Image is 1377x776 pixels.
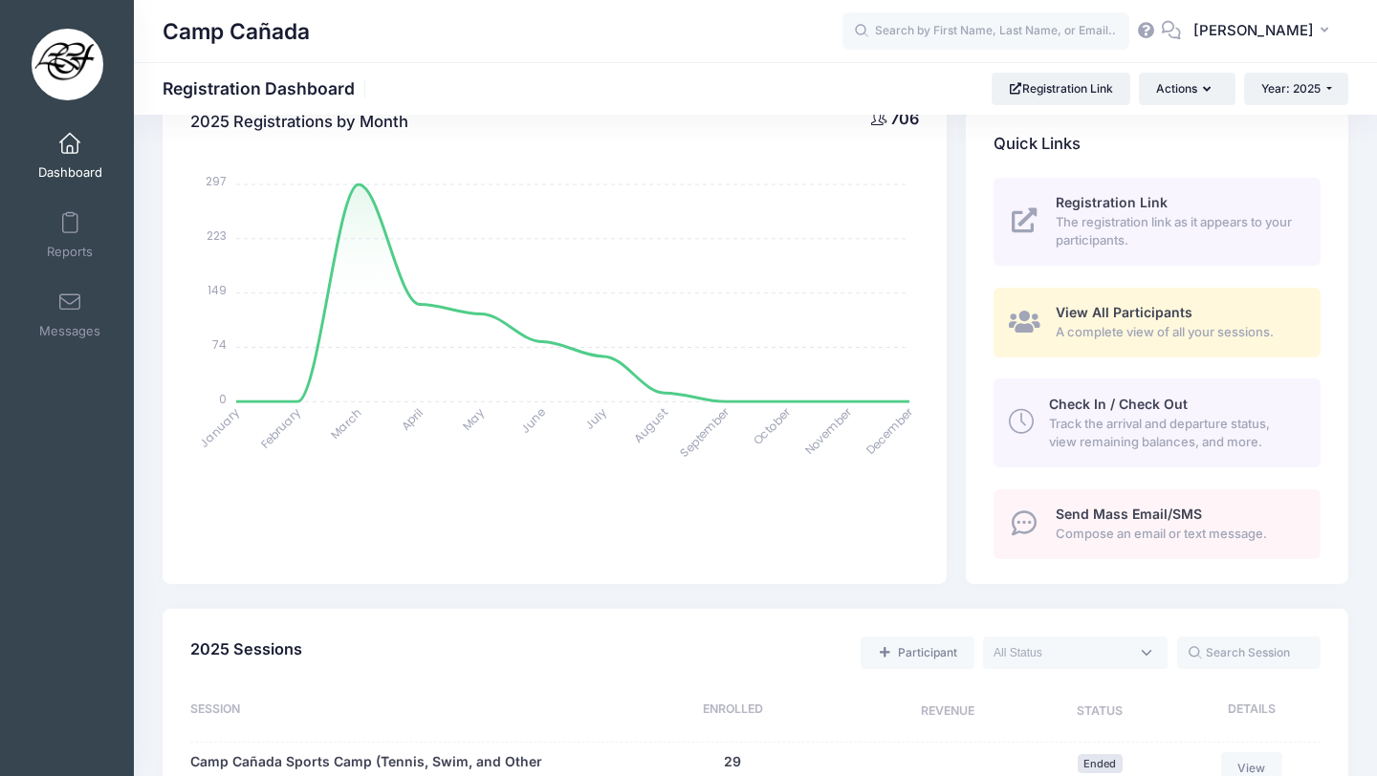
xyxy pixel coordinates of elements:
[38,164,102,181] span: Dashboard
[1056,304,1192,320] span: View All Participants
[676,403,732,460] tspan: September
[32,29,103,100] img: Camp Cañada
[994,378,1321,466] a: Check In / Check Out Track the arrival and departure status, view remaining balances, and more.
[994,178,1321,266] a: Registration Link The registration link as it appears to your participants.
[459,404,488,433] tspan: May
[994,489,1321,559] a: Send Mass Email/SMS Compose an email or text message.
[39,323,100,339] span: Messages
[1027,701,1174,723] div: Status
[208,282,227,298] tspan: 149
[1056,213,1299,250] span: The registration link as it appears to your participants.
[1056,323,1299,342] span: A complete view of all your sessions.
[1049,396,1188,412] span: Check In / Check Out
[190,95,408,149] h4: 2025 Registrations by Month
[47,244,93,260] span: Reports
[1139,73,1235,105] button: Actions
[842,12,1129,51] input: Search by First Name, Last Name, or Email...
[212,336,227,353] tspan: 74
[163,10,310,54] h1: Camp Cañada
[207,227,227,244] tspan: 223
[1177,636,1321,669] input: Search Session
[1078,754,1123,772] span: Ended
[1261,81,1321,96] span: Year: 2025
[750,403,795,448] tspan: October
[994,644,1129,661] textarea: Search
[1056,525,1299,544] span: Compose an email or text message.
[190,701,597,723] div: Session
[25,122,116,189] a: Dashboard
[861,636,973,669] a: Add a new manual registration
[25,281,116,348] a: Messages
[1056,194,1168,210] span: Registration Link
[190,639,302,658] span: 2025 Sessions
[1244,73,1348,105] button: Year: 2025
[992,73,1130,105] a: Registration Link
[206,173,227,189] tspan: 297
[890,109,919,128] span: 706
[581,404,610,433] tspan: July
[1173,701,1321,723] div: Details
[994,117,1081,171] h4: Quick Links
[598,701,869,723] div: Enrolled
[327,404,365,442] tspan: March
[1181,10,1348,54] button: [PERSON_NAME]
[196,404,243,451] tspan: January
[630,404,671,445] tspan: August
[868,701,1026,723] div: Revenue
[801,403,856,458] tspan: November
[517,404,549,436] tspan: June
[163,78,371,98] h1: Registration Dashboard
[25,202,116,269] a: Reports
[994,288,1321,357] a: View All Participants A complete view of all your sessions.
[398,404,426,433] tspan: April
[863,403,917,458] tspan: December
[1193,20,1314,41] span: [PERSON_NAME]
[257,404,304,451] tspan: February
[724,752,741,772] button: 29
[1049,415,1299,452] span: Track the arrival and departure status, view remaining balances, and more.
[219,390,227,406] tspan: 0
[1056,506,1202,522] span: Send Mass Email/SMS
